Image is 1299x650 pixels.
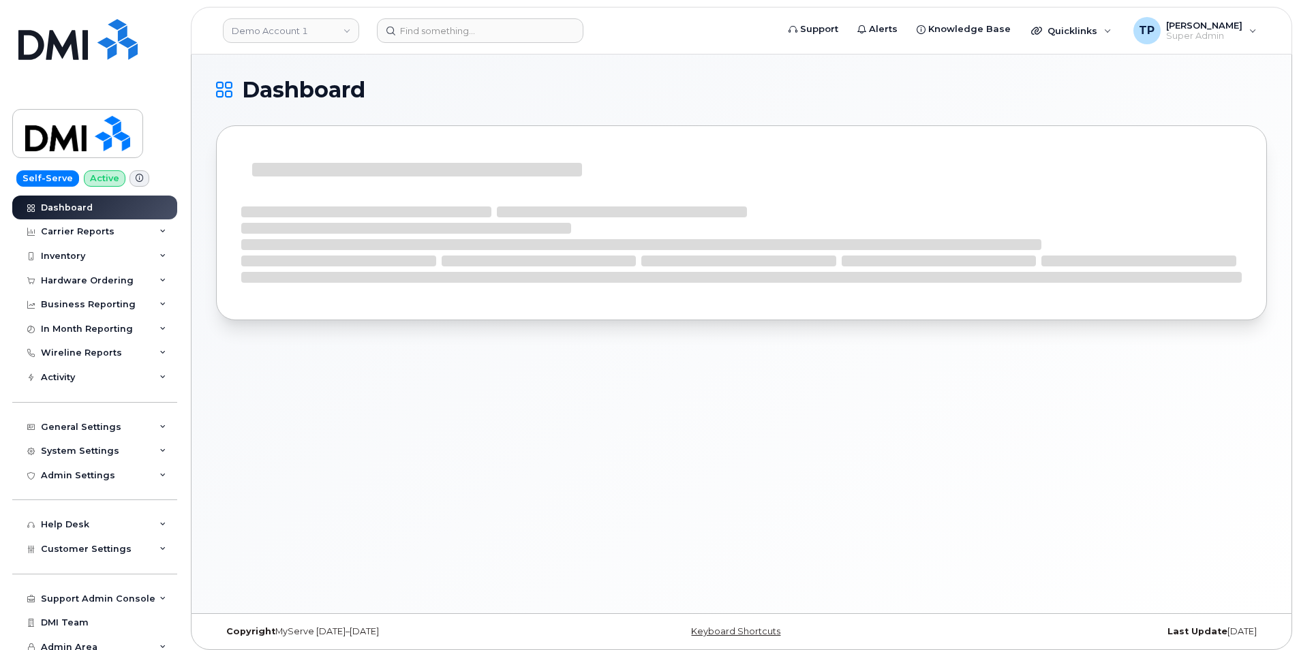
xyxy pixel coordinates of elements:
[216,626,566,637] div: MyServe [DATE]–[DATE]
[917,626,1267,637] div: [DATE]
[691,626,780,636] a: Keyboard Shortcuts
[1167,626,1227,636] strong: Last Update
[242,80,365,100] span: Dashboard
[226,626,275,636] strong: Copyright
